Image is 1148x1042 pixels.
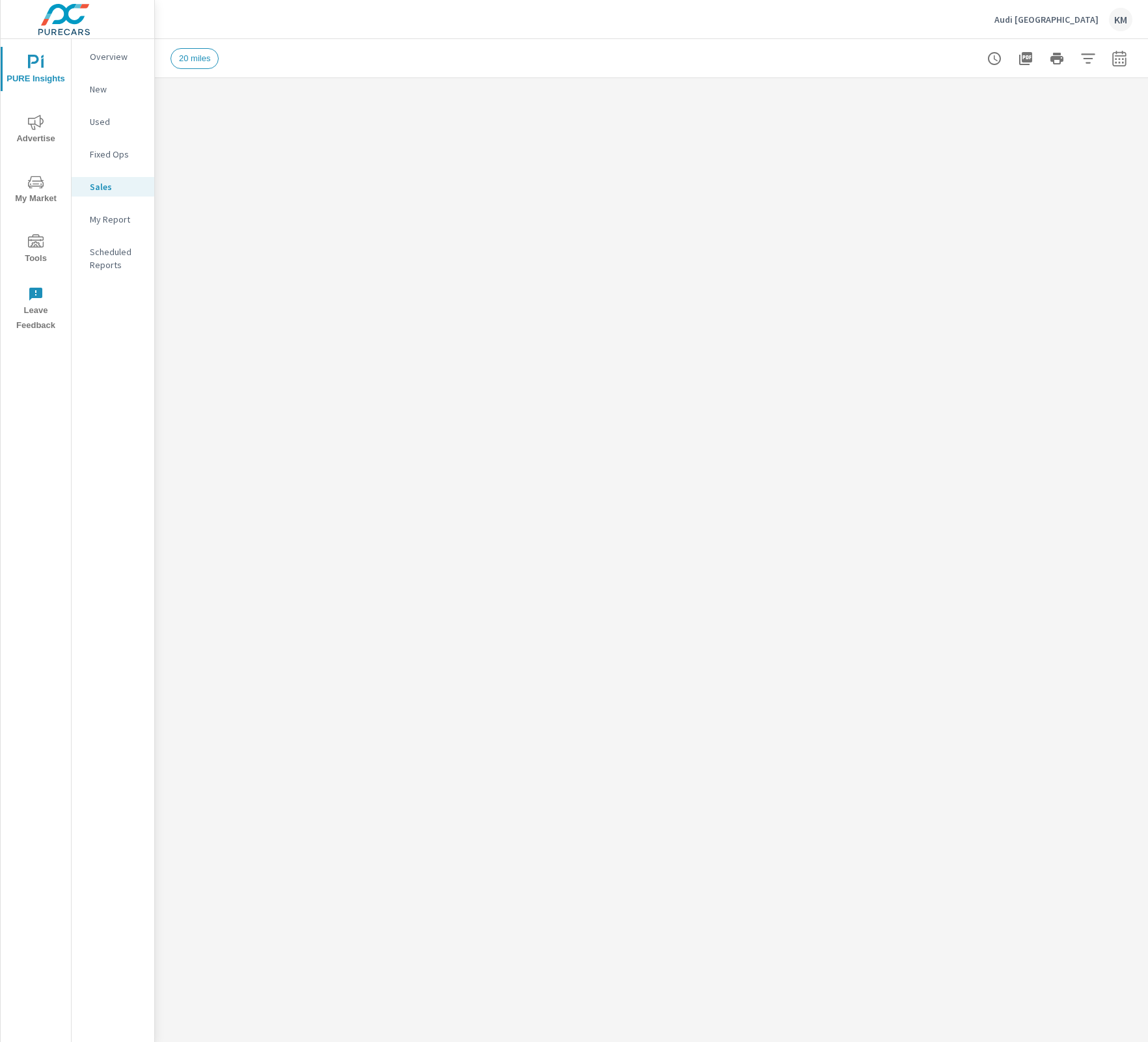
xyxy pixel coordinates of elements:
button: Select Date Range [1106,46,1132,72]
p: My Report [90,213,144,226]
div: Used [72,112,154,131]
button: Apply Filters [1075,46,1101,72]
span: PURE Insights [5,55,67,87]
span: Tools [5,234,67,266]
div: New [72,79,154,99]
p: Fixed Ops [90,148,144,161]
div: Fixed Ops [72,144,154,164]
div: My Report [72,210,154,229]
p: Used [90,115,144,128]
div: Sales [72,177,154,197]
div: nav menu [1,39,71,338]
span: Leave Feedback [5,286,67,333]
button: "Export Report to PDF" [1013,46,1039,72]
span: My Market [5,174,67,206]
p: Audi [GEOGRAPHIC_DATA] [994,14,1099,25]
div: Scheduled Reports [72,242,154,275]
div: Overview [72,47,154,66]
p: Overview [90,50,144,63]
p: New [90,83,144,96]
p: Scheduled Reports [90,245,144,271]
button: Print Report [1044,46,1070,72]
span: Advertise [5,115,67,146]
p: Sales [90,180,144,193]
span: 20 miles [171,53,218,63]
div: KM [1109,8,1132,31]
